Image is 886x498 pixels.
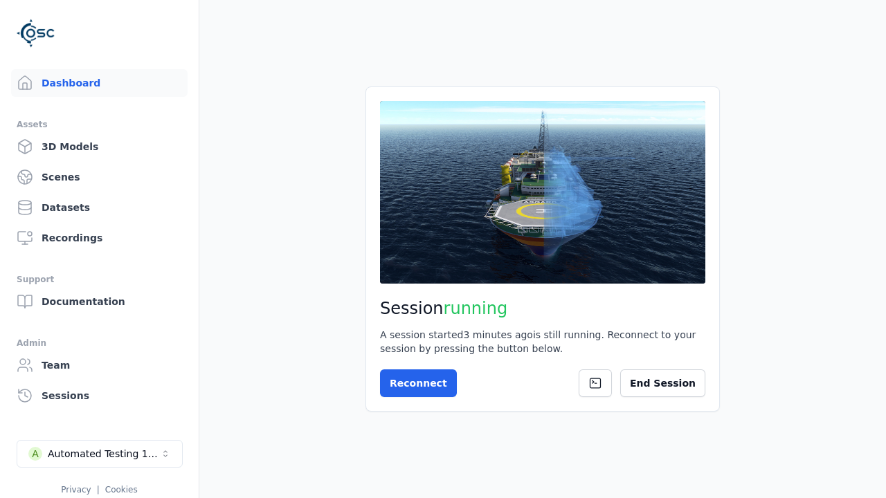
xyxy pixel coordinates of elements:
[97,485,100,495] span: |
[380,297,705,320] h2: Session
[380,328,705,356] div: A session started 3 minutes ago is still running. Reconnect to your session by pressing the butto...
[11,288,188,315] a: Documentation
[11,163,188,191] a: Scenes
[380,369,457,397] button: Reconnect
[28,447,42,461] div: A
[11,194,188,221] a: Datasets
[17,14,55,53] img: Logo
[105,485,138,495] a: Cookies
[61,485,91,495] a: Privacy
[11,351,188,379] a: Team
[11,69,188,97] a: Dashboard
[17,116,182,133] div: Assets
[48,447,160,461] div: Automated Testing 1 - Playwright
[17,440,183,468] button: Select a workspace
[11,382,188,409] a: Sessions
[17,335,182,351] div: Admin
[11,224,188,252] a: Recordings
[11,133,188,160] a: 3D Models
[17,271,182,288] div: Support
[620,369,705,397] button: End Session
[444,299,508,318] span: running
